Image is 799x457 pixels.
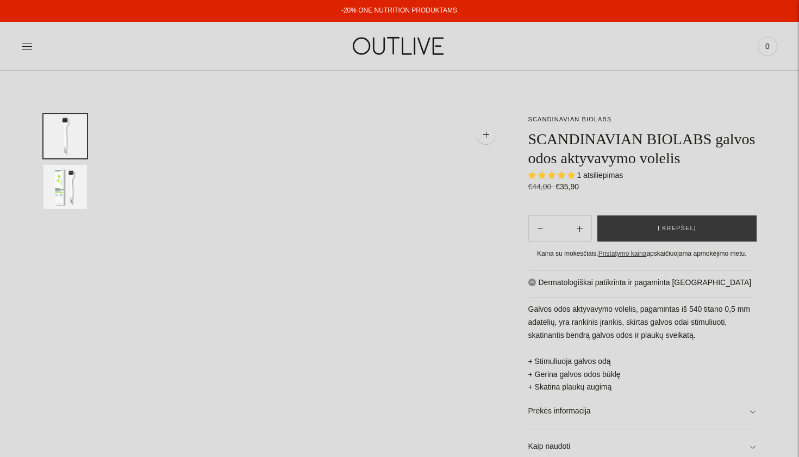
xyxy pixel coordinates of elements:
[529,215,552,242] button: Add product quantity
[528,171,577,180] span: 5.00 stars
[528,116,612,122] a: SCANDINAVIAN BIOLABS
[332,27,467,65] img: OUTLIVE
[552,221,568,237] input: Product quantity
[43,165,87,209] button: Translation missing: en.general.accessibility.image_thumbail
[341,7,457,14] a: -20% ONE NUTRITION PRODUKTAMS
[577,171,623,180] span: 1 atsiliepimas
[528,129,756,168] h1: SCANDINAVIAN BIOLABS galvos odos aktyvavymo volelis
[528,248,756,260] div: Kaina su mokesčiais. apskaičiuojama apmokėjimo metu.
[43,114,87,158] button: Translation missing: en.general.accessibility.image_thumbail
[597,215,757,242] button: Į krepšelį
[758,34,777,58] a: 0
[658,223,696,234] span: Į krepšelį
[760,39,775,54] span: 0
[528,394,756,429] a: Prekės informacija
[568,215,591,242] button: Subtract product quantity
[598,250,647,257] a: Pristatymo kaina
[528,182,554,191] s: €44,00
[555,182,579,191] span: €35,90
